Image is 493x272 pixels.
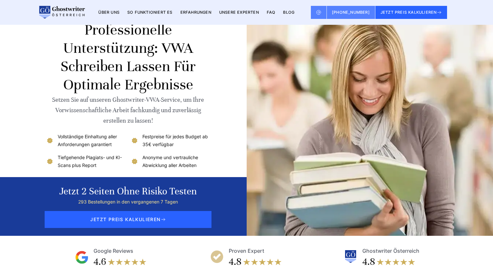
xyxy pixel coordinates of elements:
div: Google Reviews [94,246,133,255]
img: Festpreise für jedes Budget ab 35€ verfügbar [131,137,138,144]
img: Google Reviews [75,251,88,264]
img: logo wirschreiben [38,6,85,19]
img: stars [108,255,147,268]
a: [PHONE_NUMBER] [327,6,375,19]
li: Festpreise für jedes Budget ab 35€ verfügbar [131,133,210,148]
div: 4.6 [94,255,106,268]
span: JETZT PREIS KALKULIEREN [45,211,211,228]
li: Anonyme und vertrauliche Abwicklung aller Arbeiten [131,154,210,169]
img: Proven Expert [210,250,224,263]
img: Email [316,10,321,15]
a: Erfahrungen [181,10,211,15]
a: Über uns [98,10,120,15]
h1: Professionelle Unterstützung: VWA schreiben lassen für optimale Ergebnisse [46,21,210,94]
div: Ghostwriter Österreich [362,246,419,255]
div: 293 Bestellungen in den vergangenen 7 Tagen [59,198,197,206]
button: JETZT PREIS KALKULIEREN [375,6,447,19]
a: BLOG [283,10,295,15]
a: So funktioniert es [127,10,173,15]
div: Setzen Sie auf unseren Ghostwriter-VWA-Service, um Ihre Vorwissenschaftliche Arbeit fachkundig un... [46,95,210,126]
img: Anonyme und vertrauliche Abwicklung aller Arbeiten [131,158,138,165]
li: Vollständige Einhaltung aller Anforderungen garantiert [46,133,126,148]
img: Tiefgehende Plagiats- und KI-Scans plus Report [46,158,54,165]
div: 4.8 [362,255,375,268]
img: Vollständige Einhaltung aller Anforderungen garantiert [46,137,54,144]
a: Unsere Experten [219,10,259,15]
a: FAQ [267,10,276,15]
img: stars [243,255,282,268]
img: stars [376,255,415,268]
li: Tiefgehende Plagiats- und KI-Scans plus Report [46,154,126,169]
div: Proven Expert [229,246,264,255]
div: 4.8 [229,255,241,268]
img: Ghostwriter [344,250,357,263]
div: Jetzt 2 Seiten ohne Risiko testen [59,185,197,198]
span: [PHONE_NUMBER] [332,10,370,15]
